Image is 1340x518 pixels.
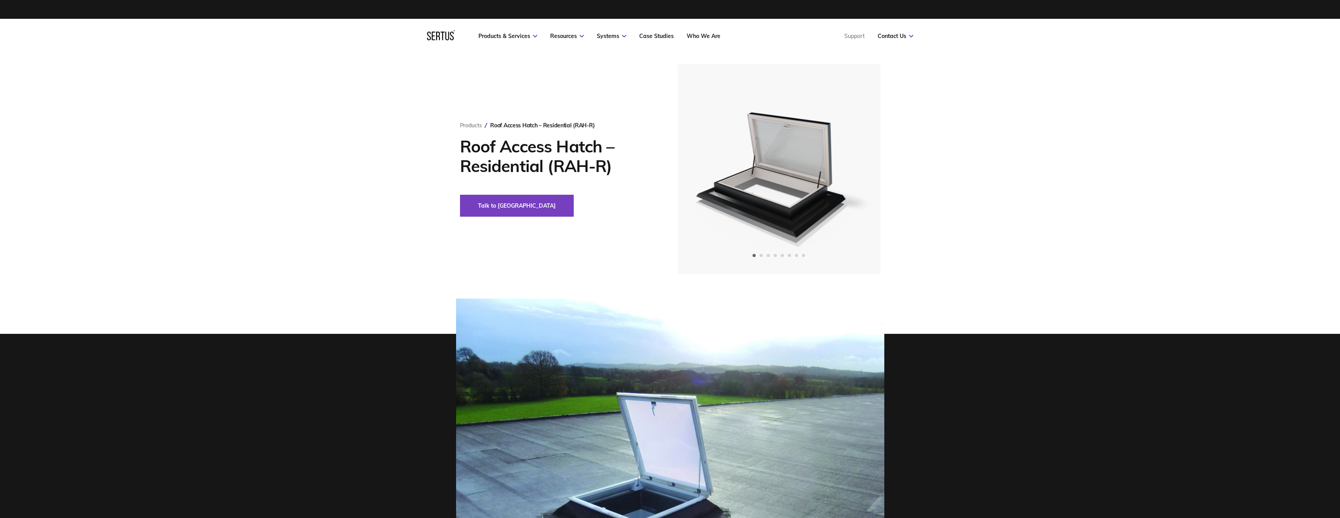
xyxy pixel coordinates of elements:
[781,254,784,257] span: Go to slide 5
[788,254,791,257] span: Go to slide 6
[460,122,482,129] a: Products
[460,195,574,217] button: Talk to [GEOGRAPHIC_DATA]
[460,137,654,176] h1: Roof Access Hatch – Residential (RAH-R)
[597,33,626,40] a: Systems
[844,33,865,40] a: Support
[767,254,770,257] span: Go to slide 3
[550,33,584,40] a: Resources
[878,33,913,40] a: Contact Us
[687,33,720,40] a: Who We Are
[795,254,798,257] span: Go to slide 7
[760,254,763,257] span: Go to slide 2
[639,33,674,40] a: Case Studies
[802,254,805,257] span: Go to slide 8
[774,254,777,257] span: Go to slide 4
[478,33,537,40] a: Products & Services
